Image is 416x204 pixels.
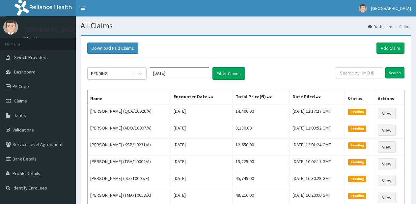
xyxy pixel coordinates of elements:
li: Claims [393,24,411,29]
td: [DATE] [171,105,233,122]
input: Search by HMO ID [336,67,383,78]
td: [PERSON_NAME] (ABO/10007/A) [88,122,171,139]
td: [DATE] [171,139,233,156]
td: [PERSON_NAME] (TGA/10002/A) [88,156,171,172]
span: Pending [348,176,366,182]
td: [DATE] [171,172,233,189]
input: Select Month and Year [150,67,209,79]
th: Status [345,90,375,105]
td: 45,745.00 [233,172,290,189]
td: [DATE] 12:01:24 GMT [290,139,345,156]
a: View [378,158,396,169]
a: Online [23,36,39,41]
span: Tariffs [14,112,26,118]
th: Actions [375,90,404,105]
td: 13,225.00 [233,156,290,172]
span: Claims [14,98,27,104]
span: Dashboard [14,69,36,75]
a: Add Claim [376,43,404,54]
td: [DATE] 12:09:52 GMT [290,122,345,139]
h1: All Claims [81,21,411,30]
td: [DATE] [171,156,233,172]
a: View [378,108,396,119]
td: [DATE] 12:17:27 GMT [290,105,345,122]
img: User Image [3,20,18,35]
p: [GEOGRAPHIC_DATA] [23,27,77,33]
td: [PERSON_NAME] (QCA/10020/A) [88,105,171,122]
span: Pending [348,109,366,115]
td: [DATE] 16:30:28 GMT [290,172,345,189]
a: Dashboard [368,24,392,29]
td: 14,400.00 [233,105,290,122]
input: Search [385,67,404,78]
td: [DATE] [171,122,233,139]
td: 12,650.00 [233,139,290,156]
td: [DATE] 10:02:11 GMT [290,156,345,172]
td: 8,180.00 [233,122,290,139]
th: Date Filed [290,90,345,105]
span: Pending [348,126,366,131]
span: Switch Providers [14,54,48,60]
a: View [378,175,396,186]
a: View [378,141,396,153]
a: View [378,125,396,136]
button: Filter Claims [212,67,245,80]
button: Download Paid Claims [87,43,138,54]
th: Total Price(₦) [233,90,290,105]
span: Pending [348,159,366,165]
span: Pending [348,193,366,199]
th: Name [88,90,171,105]
span: Pending [348,142,366,148]
td: [PERSON_NAME] (KSB/10231/A) [88,139,171,156]
a: View [378,192,396,203]
span: [GEOGRAPHIC_DATA] [371,5,411,11]
td: [PERSON_NAME] (ISZ/10005/E) [88,172,171,189]
div: PENDING [91,70,108,77]
th: Encounter Date [171,90,233,105]
img: User Image [359,4,367,13]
